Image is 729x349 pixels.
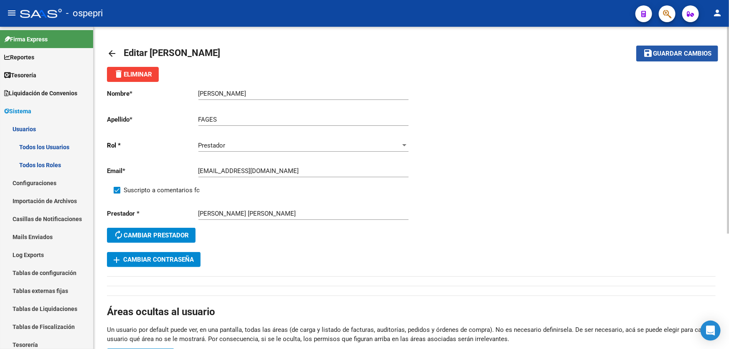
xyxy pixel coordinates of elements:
span: Guardar cambios [653,50,711,58]
span: - ospepri [66,4,103,23]
mat-icon: add [112,255,122,265]
mat-icon: autorenew [114,230,124,240]
mat-icon: delete [114,69,124,79]
span: Prestador [198,142,226,149]
button: Guardar cambios [636,46,718,61]
span: Editar [PERSON_NAME] [124,48,220,58]
h1: Áreas ocultas al usuario [107,305,716,318]
mat-icon: person [712,8,722,18]
p: Prestador * [107,209,198,218]
p: Nombre [107,89,198,98]
mat-icon: save [643,48,653,58]
span: Cambiar Contraseña [114,256,194,263]
p: Rol * [107,141,198,150]
span: Eliminar [114,71,152,78]
button: Cambiar prestador [107,228,196,243]
button: Cambiar Contraseña [107,252,201,267]
span: Liquidación de Convenios [4,89,77,98]
p: Apellido [107,115,198,124]
span: Cambiar prestador [114,232,189,239]
mat-icon: menu [7,8,17,18]
button: Eliminar [107,67,159,82]
p: Email [107,166,198,176]
span: Suscripto a comentarios fc [124,185,200,195]
span: Tesorería [4,71,36,80]
mat-icon: arrow_back [107,48,117,59]
span: Sistema [4,107,31,116]
span: Firma Express [4,35,48,44]
div: Open Intercom Messenger [701,321,721,341]
p: Un usuario por default puede ver, en una pantalla, todas las áreas (de carga y listado de factura... [107,325,716,344]
span: Reportes [4,53,34,62]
